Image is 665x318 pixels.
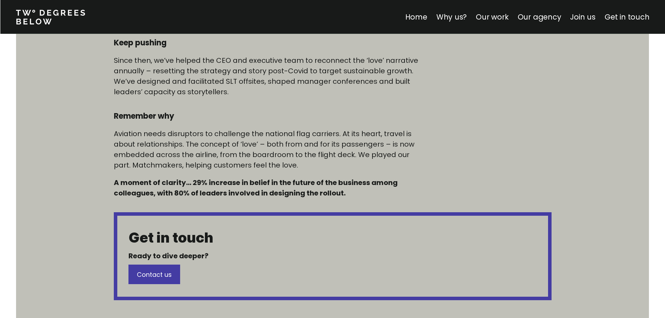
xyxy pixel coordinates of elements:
[114,111,421,121] h4: Remember why
[476,12,508,22] a: Our work
[114,128,421,170] p: Aviation needs disruptors to challenge the national flag carriers. At its heart, travel is about ...
[114,38,421,48] h4: Keep pushing
[436,12,467,22] a: Why us?
[517,12,561,22] a: Our agency
[137,270,172,279] span: Contact us
[128,251,208,261] strong: Ready to dive deeper?
[405,12,427,22] a: Home
[128,229,213,246] strong: Get in touch
[114,55,421,97] p: Since then, we’ve helped the CEO and executive team to reconnect the ‘love’ narrative annually – ...
[114,177,421,198] h5: A moment of clarity… 29% increase in belief in the future of the business among colleagues, with ...
[570,12,596,22] a: Join us
[128,265,180,284] a: Contact us
[605,12,649,22] a: Get in touch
